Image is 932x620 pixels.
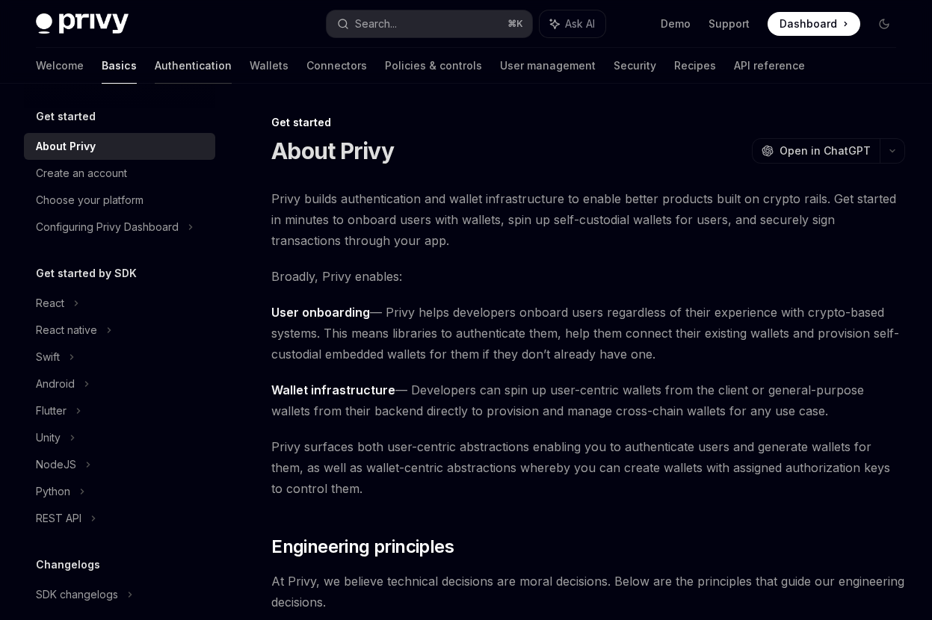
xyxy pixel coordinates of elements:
[734,48,805,84] a: API reference
[36,429,61,447] div: Unity
[36,137,96,155] div: About Privy
[36,191,143,209] div: Choose your platform
[36,48,84,84] a: Welcome
[614,48,656,84] a: Security
[36,164,127,182] div: Create an account
[507,18,523,30] span: ⌘ K
[271,188,905,251] span: Privy builds authentication and wallet infrastructure to enable better products built on crypto r...
[385,48,482,84] a: Policies & controls
[565,16,595,31] span: Ask AI
[36,108,96,125] h5: Get started
[24,133,215,160] a: About Privy
[271,571,905,613] span: At Privy, we believe technical decisions are moral decisions. Below are the principles that guide...
[271,266,905,287] span: Broadly, Privy enables:
[306,48,367,84] a: Connectors
[327,10,532,37] button: Search...⌘K
[752,138,880,164] button: Open in ChatGPT
[36,264,137,282] h5: Get started by SDK
[780,16,837,31] span: Dashboard
[271,137,394,164] h1: About Privy
[271,379,905,421] span: — Developers can spin up user-centric wallets from the client or general-purpose wallets from the...
[661,16,691,31] a: Demo
[36,556,100,574] h5: Changelogs
[36,586,118,604] div: SDK changelogs
[768,12,860,36] a: Dashboard
[36,483,70,500] div: Python
[271,535,454,559] span: Engineering principles
[24,160,215,187] a: Create an account
[540,10,605,37] button: Ask AI
[271,382,395,397] strong: Wallet infrastructure
[271,305,370,320] strong: User onboarding
[36,456,76,474] div: NodeJS
[36,402,67,420] div: Flutter
[36,375,75,393] div: Android
[355,15,397,33] div: Search...
[674,48,716,84] a: Recipes
[102,48,137,84] a: Basics
[250,48,288,84] a: Wallets
[36,321,97,339] div: React native
[24,187,215,214] a: Choose your platform
[271,115,905,130] div: Get started
[36,509,81,527] div: REST API
[36,13,129,34] img: dark logo
[709,16,750,31] a: Support
[872,12,896,36] button: Toggle dark mode
[271,302,905,365] span: — Privy helps developers onboard users regardless of their experience with crypto-based systems. ...
[155,48,232,84] a: Authentication
[271,436,905,499] span: Privy surfaces both user-centric abstractions enabling you to authenticate users and generate wal...
[36,348,60,366] div: Swift
[500,48,596,84] a: User management
[36,218,179,236] div: Configuring Privy Dashboard
[36,294,64,312] div: React
[780,143,871,158] span: Open in ChatGPT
